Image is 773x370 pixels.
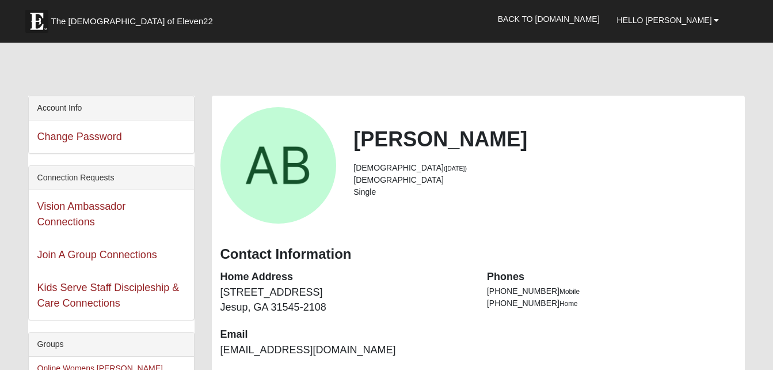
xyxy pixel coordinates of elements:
[29,333,194,357] div: Groups
[51,16,213,27] span: The [DEMOGRAPHIC_DATA] of Eleven22
[25,10,48,33] img: Eleven22 logo
[220,246,737,263] h3: Contact Information
[487,270,736,285] dt: Phones
[559,288,580,296] span: Mobile
[487,297,736,309] li: [PHONE_NUMBER]
[608,6,728,35] a: Hello [PERSON_NAME]
[37,131,122,142] a: Change Password
[489,5,608,33] a: Back to [DOMAIN_NAME]
[444,165,467,172] small: ([DATE])
[220,343,470,358] dd: [EMAIL_ADDRESS][DOMAIN_NAME]
[29,166,194,190] div: Connection Requests
[353,162,736,174] li: [DEMOGRAPHIC_DATA]
[617,16,712,25] span: Hello [PERSON_NAME]
[37,201,126,228] a: Vision Ambassador Connections
[220,285,470,315] dd: [STREET_ADDRESS] Jesup, GA 31545-2108
[353,174,736,186] li: [DEMOGRAPHIC_DATA]
[220,327,470,342] dt: Email
[559,300,578,308] span: Home
[353,186,736,198] li: Single
[29,96,194,120] div: Account Info
[353,127,736,152] h2: [PERSON_NAME]
[37,249,157,260] a: Join A Group Connections
[20,4,250,33] a: The [DEMOGRAPHIC_DATA] of Eleven22
[220,270,470,285] dt: Home Address
[37,282,180,309] a: Kids Serve Staff Discipleship & Care Connections
[220,107,337,224] a: View Fullsize Photo
[487,285,736,297] li: [PHONE_NUMBER]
